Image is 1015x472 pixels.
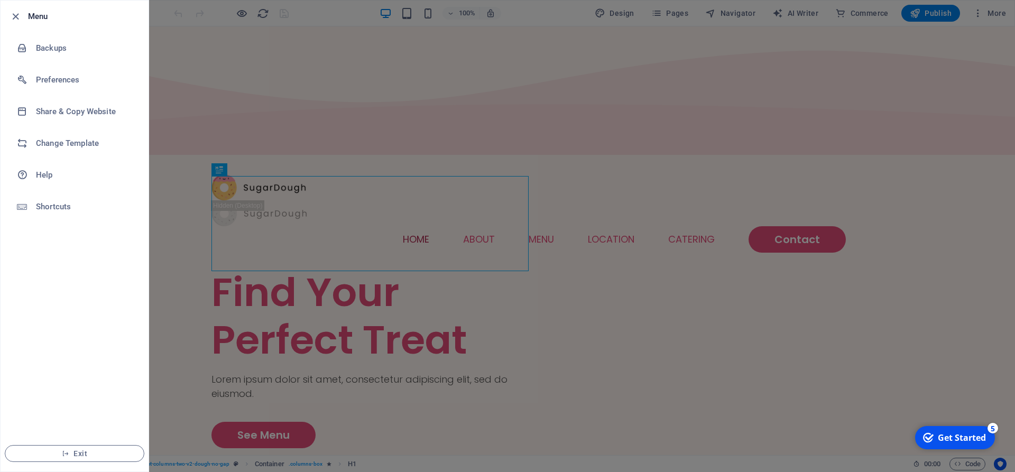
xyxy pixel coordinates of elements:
span: Exit [14,449,135,458]
a: Help [1,159,149,191]
h6: Share & Copy Website [36,105,134,118]
div: Get Started [29,10,77,22]
div: Get Started 5 items remaining, 0% complete [6,4,86,27]
h6: Help [36,169,134,181]
div: 5 [78,1,89,12]
h6: Menu [28,10,140,23]
button: Exit [5,445,144,462]
h6: Shortcuts [36,200,134,213]
h6: Change Template [36,137,134,150]
h6: Backups [36,42,134,54]
h6: Preferences [36,73,134,86]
